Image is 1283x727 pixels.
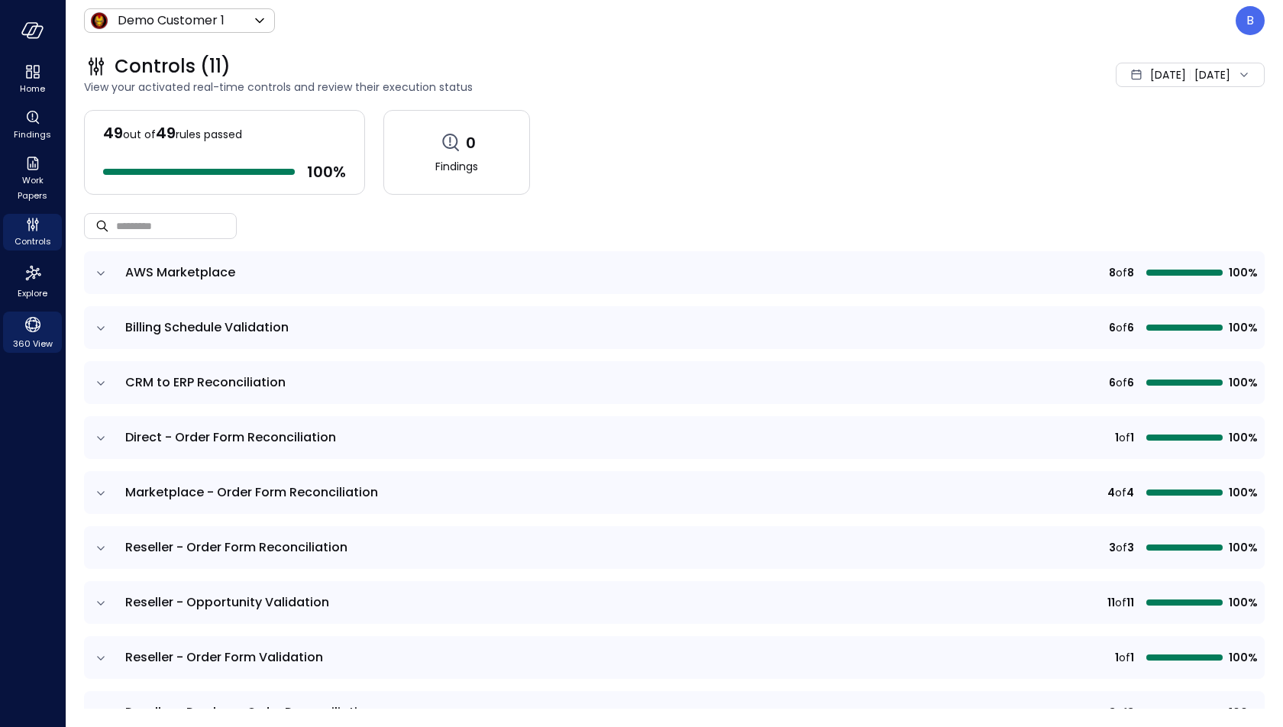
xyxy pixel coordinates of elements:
[1127,539,1134,556] span: 3
[1116,539,1127,556] span: of
[1109,319,1116,336] span: 6
[1109,704,1116,721] span: 3
[1115,649,1119,666] span: 1
[3,260,62,302] div: Explore
[1130,649,1134,666] span: 1
[118,11,225,30] p: Demo Customer 1
[1229,374,1256,391] span: 100%
[93,541,108,556] button: expand row
[1127,319,1134,336] span: 6
[123,127,156,142] span: out of
[1116,374,1127,391] span: of
[176,127,242,142] span: rules passed
[1115,429,1119,446] span: 1
[1229,264,1256,281] span: 100%
[307,162,346,182] span: 100 %
[1229,539,1256,556] span: 100%
[125,373,286,391] span: CRM to ERP Reconciliation
[125,428,336,446] span: Direct - Order Form Reconciliation
[1116,264,1127,281] span: of
[93,651,108,666] button: expand row
[93,266,108,281] button: expand row
[3,61,62,98] div: Home
[1126,484,1134,501] span: 4
[115,54,231,79] span: Controls (11)
[93,486,108,501] button: expand row
[1116,319,1127,336] span: of
[1229,649,1256,666] span: 100%
[1229,319,1256,336] span: 100%
[93,376,108,391] button: expand row
[125,318,289,336] span: Billing Schedule Validation
[1127,704,1134,721] span: 3
[125,483,378,501] span: Marketplace - Order Form Reconciliation
[9,173,56,203] span: Work Papers
[466,133,476,153] span: 0
[14,127,51,142] span: Findings
[435,158,478,175] span: Findings
[84,79,890,95] span: View your activated real-time controls and review their execution status
[1119,649,1130,666] span: of
[1109,374,1116,391] span: 6
[383,110,530,195] a: 0Findings
[1107,594,1115,611] span: 11
[1229,429,1256,446] span: 100%
[3,214,62,250] div: Controls
[125,263,235,281] span: AWS Marketplace
[1126,594,1134,611] span: 11
[1109,539,1116,556] span: 3
[156,122,176,144] span: 49
[1116,704,1127,721] span: of
[93,321,108,336] button: expand row
[1229,704,1256,721] span: 100%
[1127,374,1134,391] span: 6
[103,122,123,144] span: 49
[3,107,62,144] div: Findings
[1229,594,1256,611] span: 100%
[1236,6,1265,35] div: Boaz
[15,234,51,249] span: Controls
[1115,484,1126,501] span: of
[90,11,108,30] img: Icon
[1115,594,1126,611] span: of
[1130,429,1134,446] span: 1
[18,286,47,301] span: Explore
[1109,264,1116,281] span: 8
[20,81,45,96] span: Home
[125,703,373,721] span: Reseller - Purchase Order Reconciliation
[125,538,347,556] span: Reseller - Order Form Reconciliation
[1229,484,1256,501] span: 100%
[1127,264,1134,281] span: 8
[3,312,62,353] div: 360 View
[1150,66,1186,83] span: [DATE]
[1119,429,1130,446] span: of
[93,706,108,721] button: expand row
[1107,484,1115,501] span: 4
[93,431,108,446] button: expand row
[3,153,62,205] div: Work Papers
[125,593,329,611] span: Reseller - Opportunity Validation
[1246,11,1254,30] p: B
[13,336,53,351] span: 360 View
[125,648,323,666] span: Reseller - Order Form Validation
[93,596,108,611] button: expand row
